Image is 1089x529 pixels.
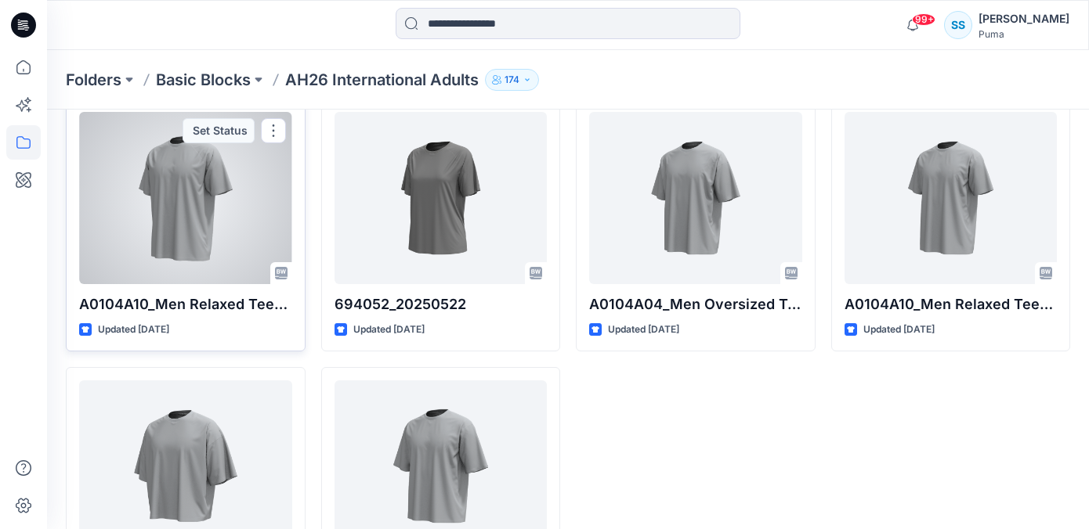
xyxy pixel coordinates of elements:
a: Basic Blocks [156,69,251,91]
div: Puma [979,28,1069,40]
a: 694052_20250522 [335,112,548,284]
p: Updated [DATE] [863,322,935,338]
div: [PERSON_NAME] [979,9,1069,28]
p: Updated [DATE] [608,322,679,338]
p: 174 [505,71,519,88]
p: A0104A10_Men Relaxed Tee_CV02 [79,293,292,315]
a: Folders [66,69,121,91]
div: SS [944,11,972,39]
button: 174 [485,69,539,91]
span: 99+ [912,13,935,26]
p: A0104A10_Men Relaxed Tee_CV01 [845,293,1058,315]
a: A0104A10_Men Relaxed Tee_CV01 [845,112,1058,284]
a: A0104A04_Men Oversized Tee [589,112,802,284]
p: A0104A04_Men Oversized Tee [589,293,802,315]
p: AH26 International Adults [285,69,479,91]
p: Updated [DATE] [98,322,169,338]
a: A0104A10_Men Relaxed Tee_CV02 [79,112,292,284]
p: 694052_20250522 [335,293,548,315]
p: Updated [DATE] [353,322,425,338]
